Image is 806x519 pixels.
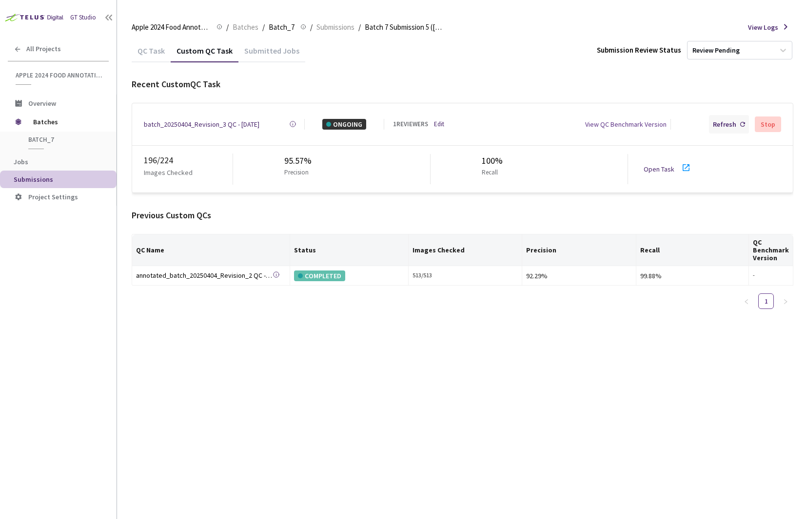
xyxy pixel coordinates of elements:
[136,270,273,281] a: annotated_batch_20250404_Revision_2 QC - [DATE]
[761,120,775,128] div: Stop
[739,293,754,309] li: Previous Page
[233,21,258,33] span: Batches
[482,154,503,168] div: 100%
[144,167,193,178] p: Images Checked
[238,46,305,62] div: Submitted Jobs
[132,46,171,62] div: QC Task
[597,44,681,56] div: Submission Review Status
[585,119,667,130] div: View QC Benchmark Version
[692,46,740,55] div: Review Pending
[739,293,754,309] button: left
[284,168,309,177] p: Precision
[744,299,749,305] span: left
[171,46,238,62] div: Custom QC Task
[26,45,61,53] span: All Projects
[28,135,100,144] span: Batch_7
[482,168,499,177] p: Recall
[522,234,636,266] th: Precision
[358,21,361,33] li: /
[144,119,259,130] a: batch_20250404_Revision_3 QC - [DATE]
[28,99,56,108] span: Overview
[783,299,788,305] span: right
[269,21,295,33] span: Batch_7
[315,21,356,32] a: Submissions
[70,13,96,22] div: GT Studio
[231,21,260,32] a: Batches
[284,154,313,168] div: 95.57%
[778,293,793,309] li: Next Page
[749,234,793,266] th: QC Benchmark Version
[413,271,518,280] div: 513 / 513
[409,234,522,266] th: Images Checked
[393,119,428,129] div: 1 REVIEWERS
[365,21,444,33] span: Batch 7 Submission 5 ([DATE])
[526,270,632,281] div: 92.29%
[14,175,53,184] span: Submissions
[316,21,354,33] span: Submissions
[14,157,28,166] span: Jobs
[322,119,366,130] div: ONGOING
[640,270,745,281] div: 99.88%
[294,270,345,281] div: COMPLETED
[636,234,749,266] th: Recall
[132,234,290,266] th: QC Name
[434,119,444,129] a: Edit
[262,21,265,33] li: /
[226,21,229,33] li: /
[778,293,793,309] button: right
[144,154,233,167] div: 196 / 224
[28,192,78,201] span: Project Settings
[132,77,793,91] div: Recent Custom QC Task
[753,271,789,280] div: -
[16,71,103,79] span: Apple 2024 Food Annotation Correction
[644,165,674,173] a: Open Task
[713,119,736,130] div: Refresh
[310,21,313,33] li: /
[33,112,100,132] span: Batches
[759,294,773,308] a: 1
[290,234,409,266] th: Status
[132,209,793,222] div: Previous Custom QCs
[132,21,211,33] span: Apple 2024 Food Annotation Correction
[748,22,778,33] span: View Logs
